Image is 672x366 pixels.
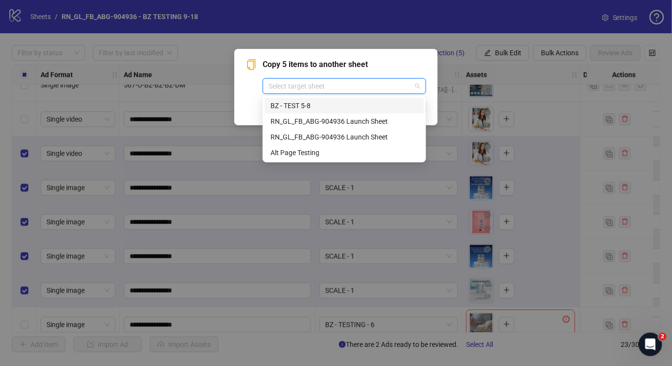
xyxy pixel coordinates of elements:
[265,129,424,145] div: RN_GL_FB_ABG-904936 Launch Sheet
[265,98,424,114] div: BZ - TEST 5-8
[270,147,418,158] div: Alt Page Testing
[270,100,418,111] div: BZ - TEST 5-8
[265,145,424,160] div: Alt Page Testing
[659,333,667,341] span: 2
[246,59,257,70] span: copy
[265,114,424,129] div: RN_GL_FB_ABG-904936 Launch Sheet
[639,333,662,356] iframe: Intercom live chat
[270,116,418,127] div: RN_GL_FB_ABG-904936 Launch Sheet
[270,132,418,142] div: RN_GL_FB_ABG-904936 Launch Sheet
[263,59,426,70] span: Copy 5 items to another sheet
